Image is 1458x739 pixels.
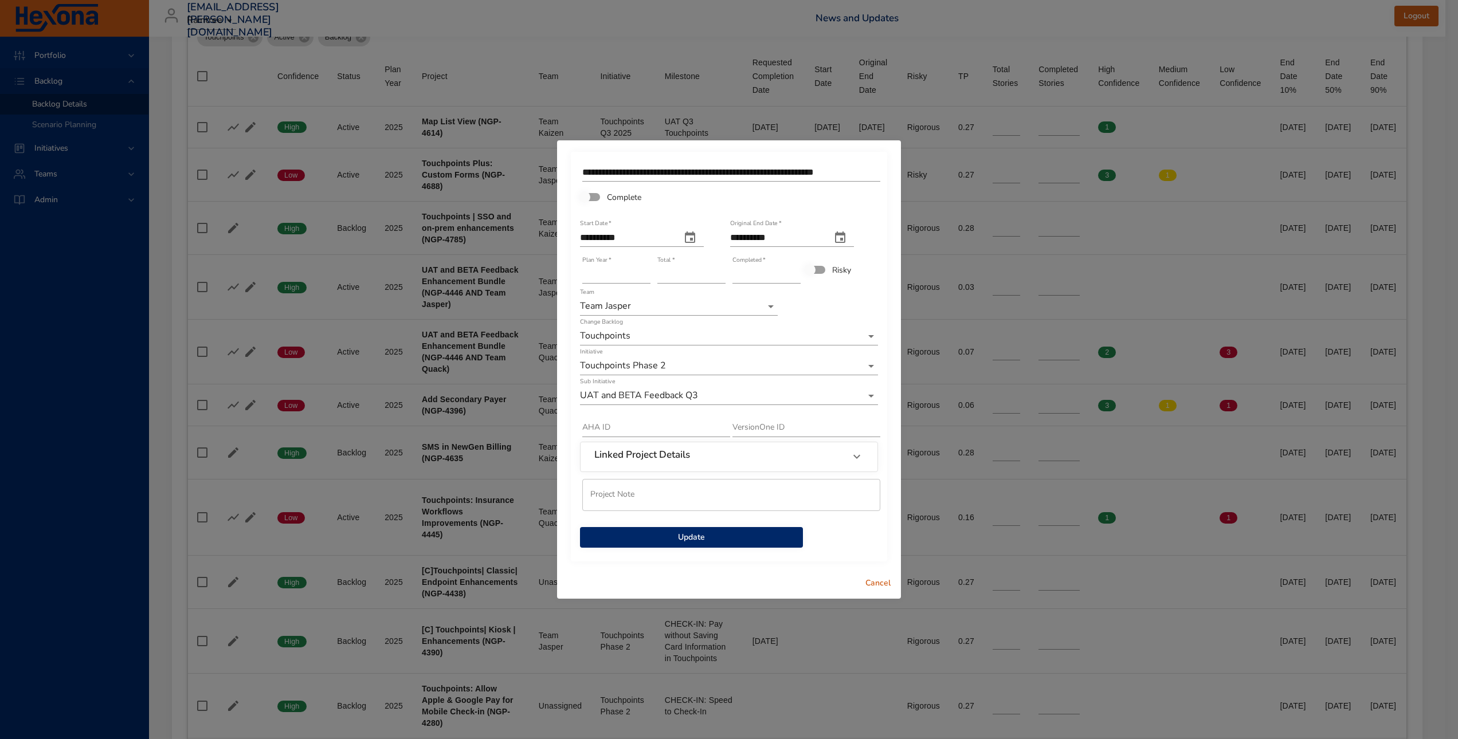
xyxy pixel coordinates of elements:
[676,224,704,251] button: start date
[580,527,803,548] button: Update
[594,449,690,461] h6: Linked Project Details
[832,264,851,276] span: Risky
[730,221,781,227] label: Original End Date
[589,530,794,545] span: Update
[580,297,778,316] div: Team Jasper
[580,349,602,355] label: Initiative
[860,573,896,594] button: Cancel
[607,191,641,203] span: Complete
[864,576,892,591] span: Cancel
[580,357,878,375] div: Touchpoints Phase 2
[582,257,611,264] label: Plan Year
[581,442,877,471] div: Linked Project Details
[657,257,675,264] label: Total
[826,224,854,251] button: original end date
[732,257,766,264] label: Completed
[580,289,594,296] label: Team
[580,319,623,325] label: Change Backlog
[580,387,878,405] div: UAT and BETA Feedback Q3
[580,379,615,385] label: Sub Initiative
[580,327,878,345] div: Touchpoints
[580,221,612,227] label: Start Date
